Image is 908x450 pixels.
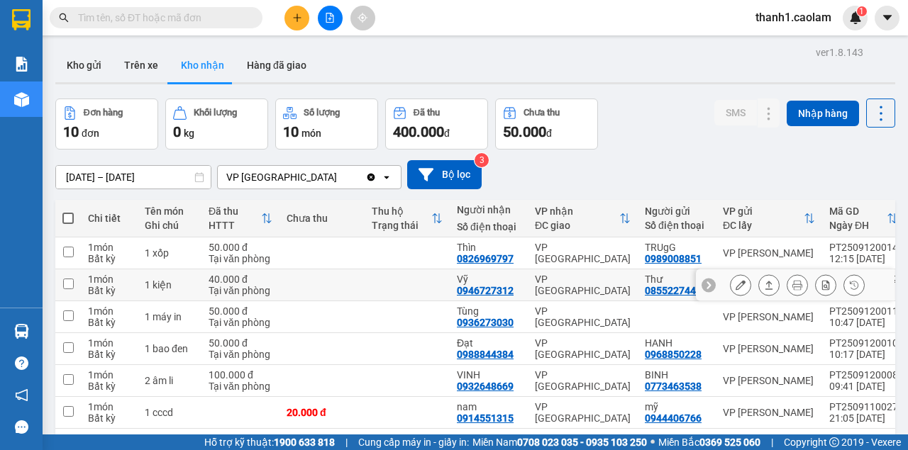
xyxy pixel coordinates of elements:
div: 1 món [88,242,131,253]
div: Sửa đơn hàng [730,274,751,296]
div: VP [PERSON_NAME] [723,375,815,386]
div: Đơn hàng [84,108,123,118]
div: 0968850228 [645,349,702,360]
span: 1 [859,6,864,16]
button: Chưa thu50.000đ [495,99,598,150]
span: Hỗ trợ kỹ thuật: [204,434,335,450]
span: 0 [173,123,181,140]
div: 0826969797 [457,253,514,264]
div: Tên món [145,206,194,217]
th: Toggle SortBy [201,200,279,237]
th: Toggle SortBy [365,200,450,237]
div: VP [GEOGRAPHIC_DATA] [535,242,631,264]
div: 0773463538 [645,381,702,392]
div: 09:41 [DATE] [829,381,898,392]
span: 400.000 [393,123,444,140]
strong: 1900 633 818 [274,437,335,448]
div: nam [457,401,521,412]
div: Tùng [457,305,521,317]
div: Tại văn phòng [209,317,272,328]
div: VP [PERSON_NAME] [723,343,815,354]
span: món [301,128,321,139]
button: Bộ lọc [407,160,482,189]
span: caret-down [881,11,894,24]
div: Bất kỳ [88,317,131,328]
span: 10 [63,123,79,140]
div: PT2509120008 [829,369,898,381]
div: Đạt [457,337,521,349]
div: Vỹ [457,274,521,285]
div: Thư [645,274,709,285]
th: Toggle SortBy [528,200,638,237]
button: Đã thu400.000đ [385,99,488,150]
button: Trên xe [113,48,170,82]
div: 0988844384 [457,349,514,360]
button: plus [284,6,309,30]
div: 1 món [88,305,131,317]
div: VP [PERSON_NAME] [723,247,815,259]
strong: 0369 525 060 [699,437,760,448]
div: Bất kỳ [88,349,131,360]
div: VP [GEOGRAPHIC_DATA] [535,401,631,424]
span: | [771,434,773,450]
div: BINH [645,369,709,381]
div: PT2509120011 [829,305,898,317]
div: PT2509120010 [829,337,898,349]
div: VP [GEOGRAPHIC_DATA] [535,274,631,296]
div: 1 xốp [145,247,194,259]
span: Cung cấp máy in - giấy in: [358,434,469,450]
button: Hàng đã giao [236,48,318,82]
div: ĐC giao [535,220,619,231]
div: Bất kỳ [88,381,131,392]
img: icon-new-feature [849,11,862,24]
button: Nhập hàng [787,101,859,126]
div: 10:17 [DATE] [829,349,898,360]
div: Người gửi [645,206,709,217]
button: caret-down [875,6,899,30]
div: Chưa thu [287,213,358,224]
div: Số điện thoại [457,221,521,232]
img: solution-icon [14,57,29,72]
div: ver 1.8.143 [816,45,863,60]
div: 20.000 đ [287,407,358,418]
div: 1 món [88,401,131,412]
span: đ [444,128,450,139]
span: message [15,420,28,434]
div: ĐC lấy [723,220,804,231]
div: 50.000 đ [209,242,272,253]
div: Ngày ĐH [829,220,887,231]
div: LOC [457,433,521,444]
div: 1 món [88,369,131,381]
div: 21:05 [DATE] [829,412,898,424]
input: Selected VP Sài Gòn. [338,170,340,184]
div: Bất kỳ [88,253,131,264]
div: Tại văn phòng [209,349,272,360]
div: Tại văn phòng [209,381,272,392]
div: VP [GEOGRAPHIC_DATA] [226,170,337,184]
div: 0932648669 [457,381,514,392]
span: search [59,13,69,23]
div: Tại văn phòng [209,253,272,264]
button: Khối lượng0kg [165,99,268,150]
div: 40.000 đ [209,274,272,285]
div: 0914551315 [457,412,514,424]
button: Kho nhận [170,48,236,82]
div: 1 máy in [145,311,194,322]
img: warehouse-icon [14,324,29,339]
span: thanh1.caolam [744,9,843,26]
span: Miền Bắc [658,434,760,450]
th: Toggle SortBy [716,200,822,237]
div: HANH [645,337,709,349]
div: Giao hàng [758,274,780,296]
div: 1 bao đen [145,343,194,354]
button: file-add [318,6,343,30]
img: logo-vxr [12,9,31,30]
span: đơn [82,128,99,139]
div: 0936273030 [457,317,514,328]
span: question-circle [15,356,28,370]
span: notification [15,388,28,402]
div: 2 âm li [145,375,194,386]
img: warehouse-icon [14,92,29,107]
span: | [345,434,348,450]
div: 50.000 đ [209,337,272,349]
